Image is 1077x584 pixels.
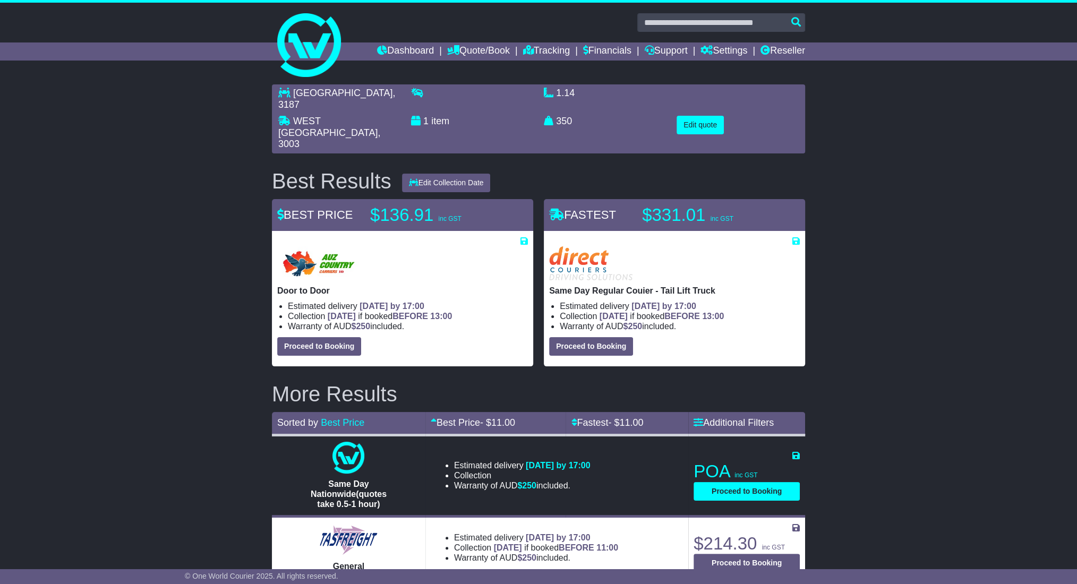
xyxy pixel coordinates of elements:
h2: More Results [272,382,805,406]
span: BEFORE [559,543,594,552]
span: 13:00 [702,312,724,321]
p: Door to Door [277,286,528,296]
button: Proceed to Booking [694,554,800,572]
span: BEST PRICE [277,208,353,221]
span: 11:00 [596,543,618,552]
span: [GEOGRAPHIC_DATA] [293,88,392,98]
li: Collection [560,311,800,321]
span: $ [623,322,642,331]
span: inc GST [762,544,784,551]
div: Best Results [267,169,397,193]
span: inc GST [734,471,757,479]
span: [DATE] by 17:00 [631,302,696,311]
span: 250 [628,322,642,331]
span: if booked [494,543,618,552]
p: $331.01 [642,204,775,226]
li: Warranty of AUD included. [560,321,800,331]
span: inc GST [438,215,461,222]
a: Additional Filters [694,417,774,428]
span: inc GST [710,215,733,222]
p: Same Day Regular Couier - Tail Lift Truck [549,286,800,296]
span: if booked [600,312,724,321]
span: 11.00 [619,417,643,428]
span: [DATE] [328,312,356,321]
span: BEFORE [392,312,428,321]
li: Estimated delivery [288,301,528,311]
img: Direct: Same Day Regular Couier - Tail Lift Truck [549,246,632,280]
a: Fastest- $11.00 [571,417,643,428]
span: Same Day Nationwide(quotes take 0.5-1 hour) [311,479,387,509]
a: Financials [583,42,631,61]
li: Collection [454,470,591,480]
span: [DATE] [600,312,628,321]
a: Dashboard [377,42,434,61]
span: , 3187 [278,88,395,110]
a: Best Price- $11.00 [431,417,515,428]
span: 1 [423,116,429,126]
a: Tracking [523,42,570,61]
span: [DATE] by 17:00 [360,302,424,311]
p: $214.30 [694,533,800,554]
li: Estimated delivery [454,460,591,470]
button: Proceed to Booking [549,337,633,356]
a: Quote/Book [447,42,510,61]
a: Settings [700,42,747,61]
span: 11.00 [491,417,515,428]
span: [DATE] [494,543,522,552]
button: Proceed to Booking [694,482,800,501]
span: $ [517,553,536,562]
li: Collection [288,311,528,321]
p: POA [694,461,800,482]
span: - $ [480,417,515,428]
span: 13:00 [430,312,452,321]
button: Edit Collection Date [402,174,491,192]
span: 1.14 [556,88,575,98]
span: FASTEST [549,208,616,221]
span: 350 [556,116,572,126]
span: $ [517,481,536,490]
span: General [333,562,365,571]
span: , 3003 [278,127,380,150]
li: Warranty of AUD included. [288,321,528,331]
span: BEFORE [664,312,700,321]
li: Warranty of AUD included. [454,553,618,563]
li: Estimated delivery [454,533,618,543]
span: item [431,116,449,126]
a: Best Price [321,417,364,428]
p: $136.91 [370,204,503,226]
button: Edit quote [677,116,724,134]
span: if booked [328,312,452,321]
span: © One World Courier 2025. All rights reserved. [185,572,338,580]
li: Collection [454,543,618,553]
img: Tasfreight: General [318,524,379,556]
span: [DATE] by 17:00 [526,461,591,470]
span: WEST [GEOGRAPHIC_DATA] [278,116,378,138]
img: Auz Country Carriers: Door to Door [277,246,358,280]
span: $ [351,322,370,331]
img: One World Courier: Same Day Nationwide(quotes take 0.5-1 hour) [332,442,364,474]
span: 250 [522,481,536,490]
span: - $ [608,417,643,428]
span: Sorted by [277,417,318,428]
a: Support [644,42,687,61]
button: Proceed to Booking [277,337,361,356]
li: Estimated delivery [560,301,800,311]
span: 250 [356,322,370,331]
a: Reseller [760,42,805,61]
li: Warranty of AUD included. [454,480,591,491]
span: [DATE] by 17:00 [526,533,591,542]
span: 250 [522,553,536,562]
